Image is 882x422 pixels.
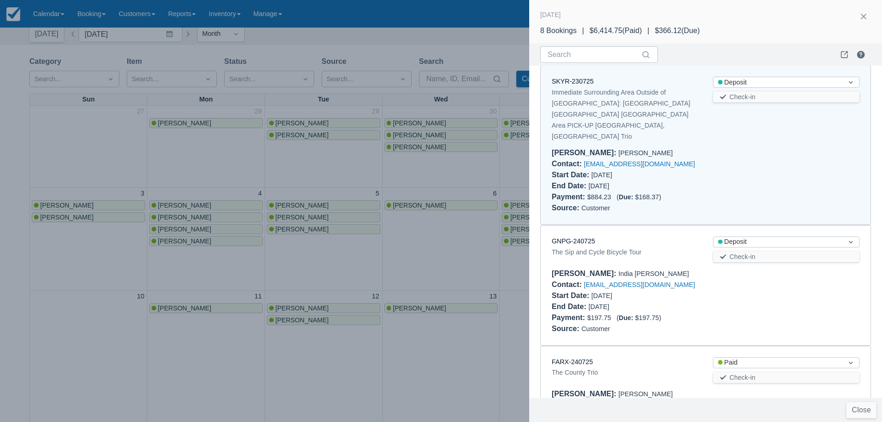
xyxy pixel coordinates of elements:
button: Check-in [713,91,859,102]
div: 8 Bookings [540,25,577,36]
div: [DATE] [552,290,698,301]
div: End Date : [552,182,588,190]
span: ( $168.37 ) [616,193,661,201]
div: Due: [619,193,635,201]
div: Payment : [552,314,587,321]
div: Deposit [718,78,838,88]
input: Search [548,46,639,63]
div: India [PERSON_NAME] [552,268,859,279]
div: | [577,25,589,36]
div: Due: [619,314,635,321]
span: Dropdown icon [846,237,855,247]
a: GNPG-240725 [552,237,595,245]
div: [PERSON_NAME] : [552,270,618,277]
div: $6,414.75 ( Paid ) [589,25,642,36]
span: Dropdown icon [846,358,855,367]
div: Start Date : [552,171,591,179]
div: [DATE] [552,169,698,180]
div: $366.12 ( Due ) [655,25,700,36]
div: The County Trio [552,367,698,378]
div: [PERSON_NAME] : [552,390,618,398]
a: [EMAIL_ADDRESS][DOMAIN_NAME] [584,160,695,168]
div: Contact : [552,160,584,168]
button: Check-in [713,251,859,262]
div: Deposit [718,237,838,247]
div: [PERSON_NAME] : [552,149,618,157]
div: End Date : [552,303,588,310]
div: Immediate Surrounding Area Outside of [GEOGRAPHIC_DATA]: [GEOGRAPHIC_DATA] [GEOGRAPHIC_DATA] [GEO... [552,87,698,142]
span: Dropdown icon [846,78,855,87]
a: SKYR-230725 [552,78,594,85]
div: Paid [718,358,838,368]
div: Contact : [552,281,584,288]
div: Customer [552,203,859,214]
div: $884.23 [552,191,859,203]
a: [EMAIL_ADDRESS][DOMAIN_NAME] [584,281,695,288]
div: Payment : [552,193,587,201]
div: Source : [552,325,582,332]
div: $197.75 [552,312,859,323]
div: [DATE] [540,9,561,20]
div: Customer [552,323,859,334]
span: ( $197.75 ) [616,314,661,321]
div: Start Date : [552,292,591,299]
div: [PERSON_NAME] [552,147,859,158]
div: [DATE] [552,180,698,191]
div: [DATE] [552,301,698,312]
a: FARX-240725 [552,358,593,366]
button: Close [846,402,876,418]
div: The Sip and Cycle Bicycle Tour [552,247,698,258]
div: Source : [552,204,582,212]
button: Check-in [713,372,859,383]
div: [PERSON_NAME] [552,388,859,399]
div: | [642,25,655,36]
